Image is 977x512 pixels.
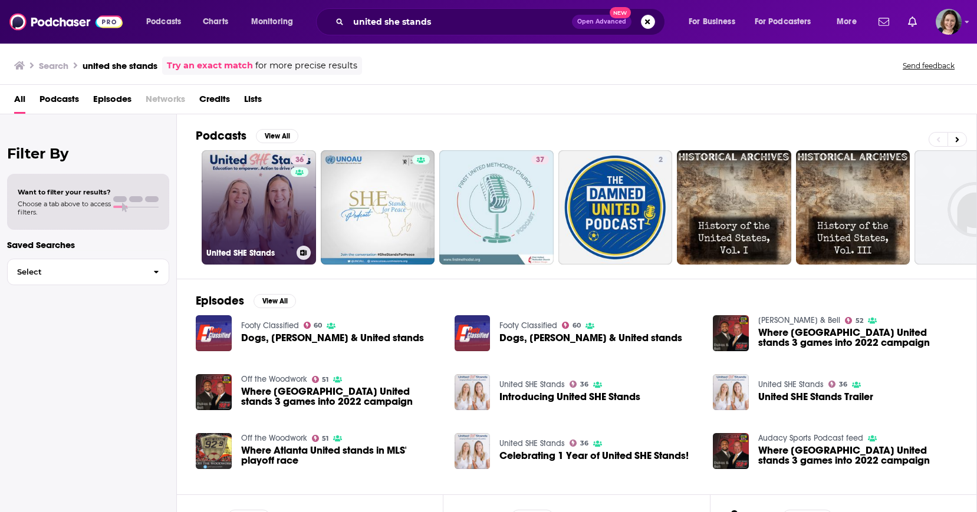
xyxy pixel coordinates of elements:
[713,315,749,351] img: Where Atlanta United stands 3 games into 2022 campaign
[713,374,749,410] img: United SHE Stands Trailer
[196,433,232,469] img: Where Atlanta United stands in MLS' playoff race
[167,59,253,72] a: Try an exact match
[295,154,304,166] span: 36
[312,435,329,442] a: 51
[7,145,169,162] h2: Filter By
[18,188,111,196] span: Want to filter your results?
[243,12,308,31] button: open menu
[455,315,491,351] img: Dogs, Reid & United stands
[936,9,962,35] img: User Profile
[244,90,262,114] a: Lists
[499,333,682,343] a: Dogs, Reid & United stands
[936,9,962,35] span: Logged in as micglogovac
[654,155,667,164] a: 2
[499,392,640,402] a: Introducing United SHE Stands
[7,239,169,250] p: Saved Searches
[256,129,298,143] button: View All
[899,61,958,71] button: Send feedback
[570,381,588,388] a: 36
[138,12,196,31] button: open menu
[577,19,626,25] span: Open Advanced
[828,12,871,31] button: open menu
[580,441,588,446] span: 36
[7,259,169,285] button: Select
[755,14,811,30] span: For Podcasters
[455,374,491,410] img: Introducing United SHE Stands
[203,14,228,30] span: Charts
[199,90,230,114] a: Credits
[8,268,144,276] span: Select
[455,433,491,469] img: Celebrating 1 Year of United SHE Stands!
[241,321,299,331] a: Footy Classified
[196,315,232,351] img: Dogs, Reid & United stands
[839,382,847,387] span: 36
[322,436,328,441] span: 51
[93,90,131,114] a: Episodes
[874,12,894,32] a: Show notifications dropdown
[18,200,111,216] span: Choose a tab above to access filters.
[241,387,440,407] a: Where Atlanta United stands 3 games into 2022 campaign
[747,12,828,31] button: open menu
[713,433,749,469] img: Where Atlanta United stands 3 games into 2022 campaign
[758,328,958,348] span: Where [GEOGRAPHIC_DATA] United stands 3 games into 2022 campaign
[758,379,824,389] a: United SHE Stands
[322,377,328,382] span: 51
[40,90,79,114] a: Podcasts
[580,382,588,387] span: 36
[903,12,922,32] a: Show notifications dropdown
[499,379,565,389] a: United SHE Stands
[573,323,581,328] span: 60
[562,322,581,329] a: 60
[196,128,298,143] a: PodcastsView All
[659,154,663,166] span: 2
[845,317,863,324] a: 52
[572,15,631,29] button: Open AdvancedNew
[327,8,676,35] div: Search podcasts, credits, & more...
[348,12,572,31] input: Search podcasts, credits, & more...
[291,155,308,164] a: 36
[241,333,424,343] a: Dogs, Reid & United stands
[9,11,123,33] a: Podchaser - Follow, Share and Rate Podcasts
[146,14,181,30] span: Podcasts
[196,293,296,308] a: EpisodesView All
[689,14,735,30] span: For Business
[499,333,682,343] span: Dogs, [PERSON_NAME] & United stands
[758,445,958,465] span: Where [GEOGRAPHIC_DATA] United stands 3 games into 2022 campaign
[254,294,296,308] button: View All
[146,90,185,114] span: Networks
[758,433,863,443] a: Audacy Sports Podcast feed
[758,328,958,348] a: Where Atlanta United stands 3 games into 2022 campaign
[195,12,235,31] a: Charts
[241,374,307,384] a: Off the Woodwork
[83,60,157,71] h3: united she stands
[241,333,424,343] span: Dogs, [PERSON_NAME] & United stands
[241,445,440,465] a: Where Atlanta United stands in MLS' playoff race
[196,293,244,308] h2: Episodes
[828,381,847,388] a: 36
[531,155,549,164] a: 37
[251,14,293,30] span: Monitoring
[196,374,232,410] img: Where Atlanta United stands 3 games into 2022 campaign
[758,392,873,402] a: United SHE Stands Trailer
[570,440,588,447] a: 36
[499,451,689,461] span: Celebrating 1 Year of United SHE Stands!
[439,150,554,265] a: 37
[558,150,673,265] a: 2
[536,154,544,166] span: 37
